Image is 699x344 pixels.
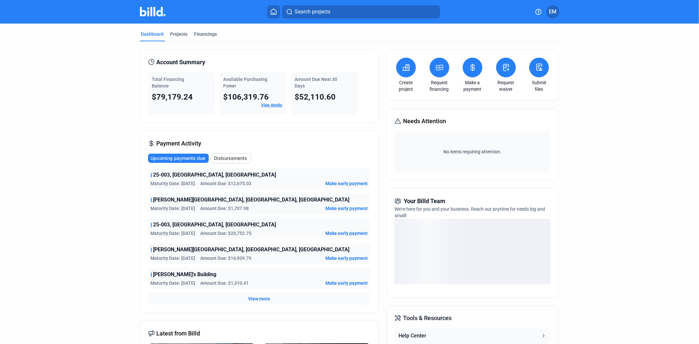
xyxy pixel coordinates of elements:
[170,31,188,37] div: Projects
[403,314,452,323] span: Tools & Resources
[140,7,166,16] img: Billd Company Logo
[325,205,368,212] button: Make early payment
[153,271,217,278] span: [PERSON_NAME]'s Building
[395,219,551,284] div: loading
[148,154,209,163] button: Upcoming payments due
[201,255,252,261] span: Amount Due: $16,939.79
[397,148,548,155] span: No items requiring attention.
[262,103,282,107] a: View details
[153,221,276,229] span: 25-003, [GEOGRAPHIC_DATA], [GEOGRAPHIC_DATA]
[325,230,368,237] button: Make early payment
[151,280,195,286] span: Maturity Date: [DATE]
[201,180,252,187] span: Amount Due: $12,675.03
[546,5,559,18] button: EM
[151,230,195,237] span: Maturity Date: [DATE]
[152,77,184,88] span: Total Financing Balance
[223,92,269,102] span: $106,319.76
[201,230,252,237] span: Amount Due: $20,752.75
[428,79,451,92] a: Request financing
[295,92,336,102] span: $52,110.60
[295,8,330,16] span: Search projects
[194,31,217,37] div: Financings
[151,180,195,187] span: Maturity Date: [DATE]
[295,77,338,88] span: Amount Due Next 30 Days
[395,206,545,218] span: We're here for you and your business. Reach out anytime for needs big and small!
[201,205,249,212] span: Amount Due: $1,707.98
[325,255,368,261] button: Make early payment
[495,79,517,92] a: Request waiver
[201,280,249,286] span: Amount Due: $1,310.41
[325,280,368,286] button: Make early payment
[549,8,556,16] span: EM
[528,79,551,92] a: Submit files
[157,139,202,148] span: Payment Activity
[152,92,193,102] span: $79,179.24
[325,180,368,187] button: Make early payment
[223,77,268,88] span: Available Purchasing Power
[151,205,195,212] span: Maturity Date: [DATE]
[395,328,551,344] button: Help Center
[153,196,350,204] span: [PERSON_NAME][GEOGRAPHIC_DATA], [GEOGRAPHIC_DATA], [GEOGRAPHIC_DATA]
[153,171,276,179] span: 25-003, [GEOGRAPHIC_DATA], [GEOGRAPHIC_DATA]
[141,31,164,37] div: Dashboard
[151,255,195,261] span: Maturity Date: [DATE]
[157,329,200,338] span: Latest from Billd
[398,332,426,340] div: Help Center
[404,197,445,206] span: Your Billd Team
[248,296,270,302] button: View more
[403,117,446,126] span: Needs Attention
[282,5,440,18] button: Search projects
[151,155,205,162] span: Upcoming payments due
[461,79,484,92] a: Make a payment
[211,153,251,163] button: Disbursements
[153,246,350,254] span: [PERSON_NAME][GEOGRAPHIC_DATA], [GEOGRAPHIC_DATA], [GEOGRAPHIC_DATA]
[214,155,247,162] span: Disbursements
[157,58,205,67] span: Account Summary
[395,79,417,92] a: Create project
